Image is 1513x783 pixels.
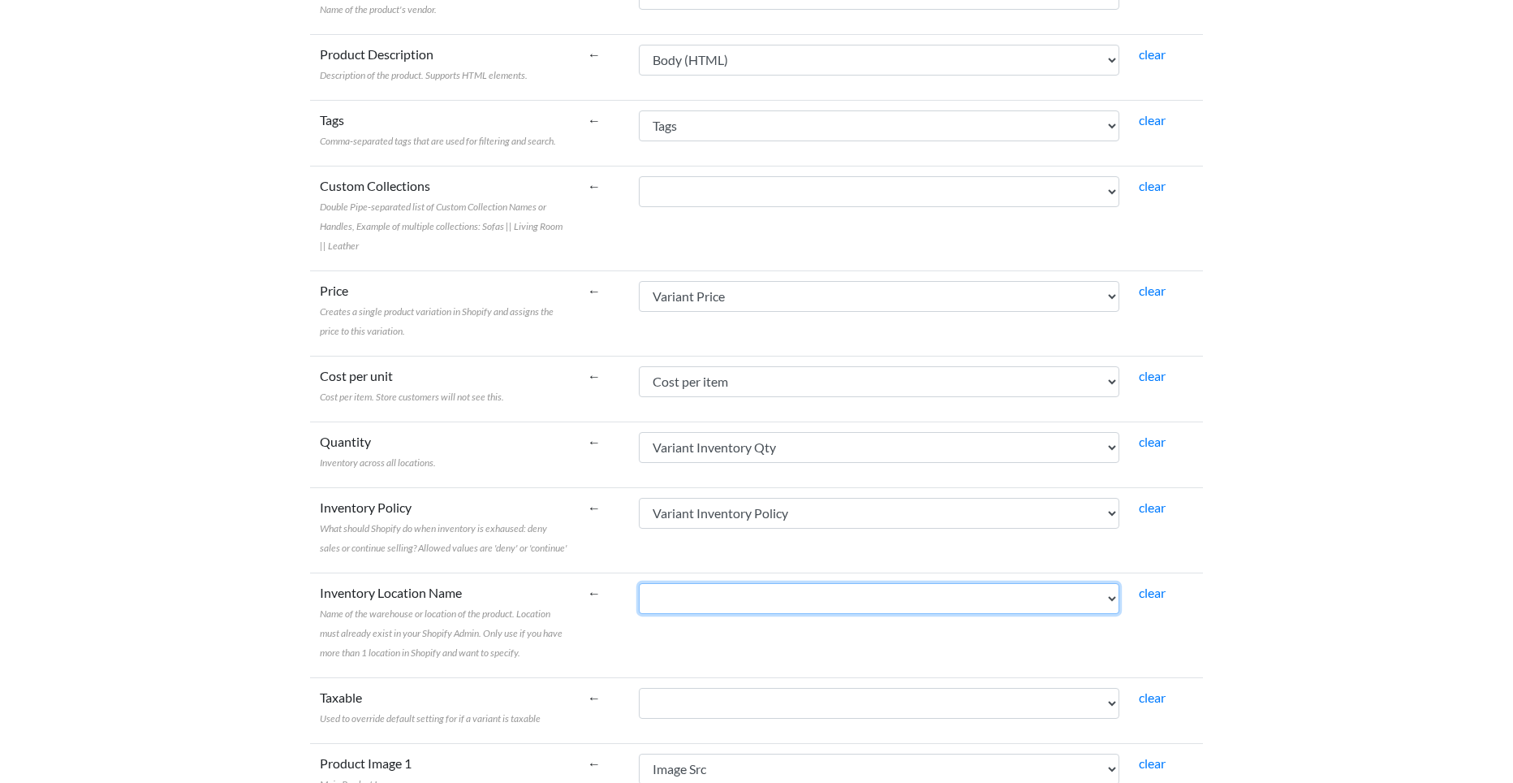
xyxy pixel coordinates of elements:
span: Cost per item. Store customers will not see this. [320,391,504,403]
span: Used to override default setting for if a variant is taxable [320,712,541,725]
span: What should Shopify do when inventory is exhaused: deny sales or continue selling? Allowed values... [320,522,567,554]
a: clear [1139,46,1166,62]
td: ← [578,422,629,487]
label: Taxable [320,688,541,727]
span: Creates a single product variation in Shopify and assigns the price to this variation. [320,305,554,337]
a: clear [1139,755,1166,771]
td: ← [578,677,629,743]
td: ← [578,573,629,677]
label: Inventory Policy [320,498,568,556]
a: clear [1139,178,1166,193]
td: ← [578,166,629,270]
a: clear [1139,112,1166,128]
label: Tags [320,110,556,149]
span: Inventory across all locations. [320,456,436,469]
a: clear [1139,500,1166,515]
td: ← [578,34,629,100]
iframe: Drift Widget Chat Controller [1432,702,1494,764]
a: clear [1139,283,1166,298]
span: Name of the product's vendor. [320,3,437,15]
a: clear [1139,585,1166,600]
label: Custom Collections [320,176,568,254]
a: clear [1139,690,1166,705]
span: Name of the warehouse or location of the product. Location must already exist in your Shopify Adm... [320,608,563,659]
label: Cost per unit [320,366,504,405]
span: Comma-separated tags that are used for filtering and search. [320,135,556,147]
a: clear [1139,434,1166,449]
a: clear [1139,368,1166,383]
td: ← [578,270,629,356]
span: Double Pipe-separated list of Custom Collection Names or Handles, Example of multiple collections... [320,201,563,252]
td: ← [578,487,629,573]
td: ← [578,100,629,166]
label: Product Description [320,45,528,84]
label: Price [320,281,568,340]
label: Inventory Location Name [320,583,568,661]
span: Description of the product. Supports HTML elements. [320,69,528,81]
label: Quantity [320,432,436,471]
td: ← [578,356,629,422]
